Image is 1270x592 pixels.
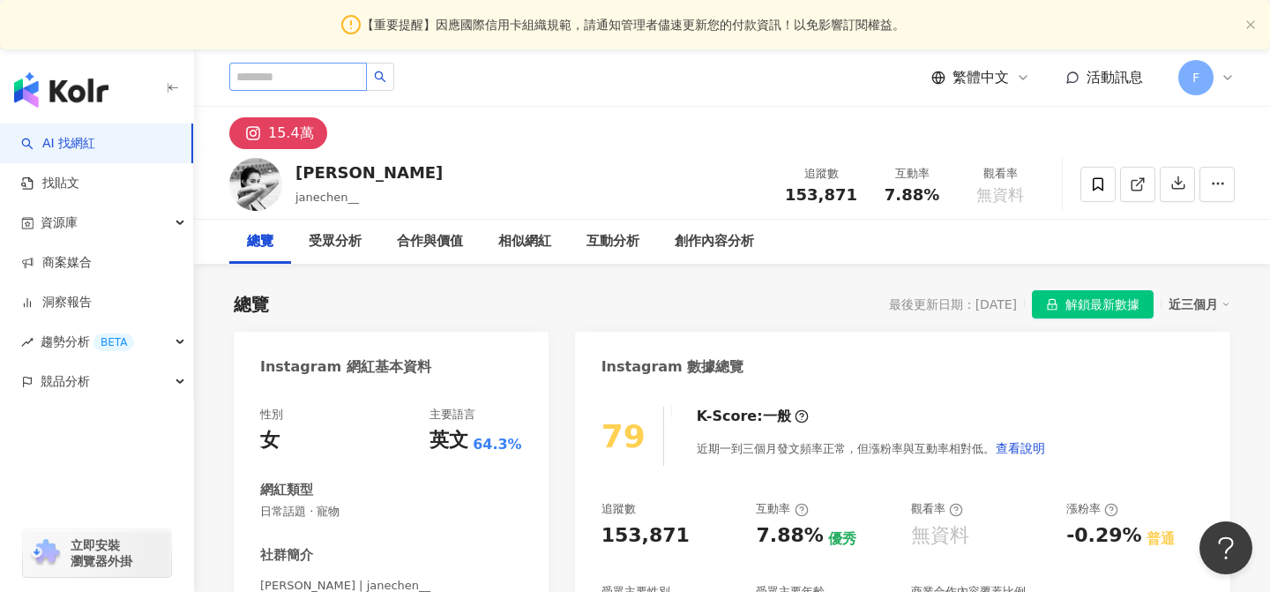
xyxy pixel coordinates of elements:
div: 近期一到三個月發文頻率正常，但漲粉率與互動率相對低。 [697,431,1046,466]
div: 15.4萬 [268,121,314,146]
iframe: Help Scout Beacon - Open [1199,521,1252,574]
div: 近三個月 [1169,293,1230,316]
div: K-Score : [697,407,809,426]
span: close [1245,19,1256,30]
div: 創作內容分析 [675,231,754,252]
div: Instagram 數據總覽 [601,357,744,377]
span: F [1192,68,1199,87]
div: 主要語言 [430,407,475,423]
span: 【重要提醒】因應國際信用卡組織規範，請通知管理者儘速更新您的付款資訊！以免影響訂閱權益。 [362,15,905,34]
div: 網紅類型 [260,481,313,499]
div: -0.29% [1066,522,1141,550]
div: 合作與價值 [397,231,463,252]
span: 立即安裝 瀏覽器外掛 [71,537,132,569]
div: 性別 [260,407,283,423]
div: 總覽 [247,231,273,252]
div: 普通 [1147,529,1175,549]
div: 最後更新日期：[DATE] [889,297,1017,311]
div: 英文 [430,427,468,454]
div: 受眾分析 [309,231,362,252]
a: 找貼文 [21,175,79,192]
img: logo [14,72,108,108]
button: 15.4萬 [229,117,327,149]
div: 79 [601,418,646,454]
div: 一般 [763,407,791,426]
a: searchAI 找網紅 [21,135,95,153]
div: 漲粉率 [1066,501,1118,517]
span: rise [21,336,34,348]
a: 商案媒合 [21,254,92,272]
div: 相似網紅 [498,231,551,252]
span: 趨勢分析 [41,322,134,362]
div: BETA [93,333,134,351]
span: lock [1046,298,1058,311]
span: 7.88% [885,186,939,204]
button: close [1245,19,1256,31]
div: 互動率 [878,165,945,183]
span: 繁體中文 [952,68,1009,87]
span: 153,871 [785,185,857,204]
span: search [374,71,386,83]
div: 互動分析 [586,231,639,252]
img: chrome extension [28,539,63,567]
a: 洞察報告 [21,294,92,311]
div: 觀看率 [911,501,963,517]
div: 總覽 [234,292,269,317]
div: 觀看率 [967,165,1034,183]
div: 追蹤數 [785,165,857,183]
span: 競品分析 [41,362,90,401]
div: 無資料 [911,522,969,550]
button: 解鎖最新數據 [1032,290,1154,318]
span: 64.3% [473,435,522,454]
span: 解鎖最新數據 [1065,291,1139,319]
span: 查看說明 [996,441,1045,455]
span: 無資料 [976,186,1024,204]
span: 活動訊息 [1087,69,1143,86]
span: 日常話題 · 寵物 [260,504,522,520]
a: chrome extension立即安裝 瀏覽器外掛 [23,529,171,577]
div: 153,871 [601,522,690,550]
img: KOL Avatar [229,158,282,211]
div: 互動率 [756,501,808,517]
span: janechen__ [295,191,359,204]
div: Instagram 網紅基本資料 [260,357,431,377]
button: 查看說明 [995,431,1046,466]
span: 資源庫 [41,203,78,243]
div: 追蹤數 [601,501,636,517]
div: 優秀 [828,529,856,549]
div: 女 [260,427,280,454]
div: [PERSON_NAME] [295,161,443,184]
div: 7.88% [756,522,823,550]
div: 社群簡介 [260,546,313,565]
